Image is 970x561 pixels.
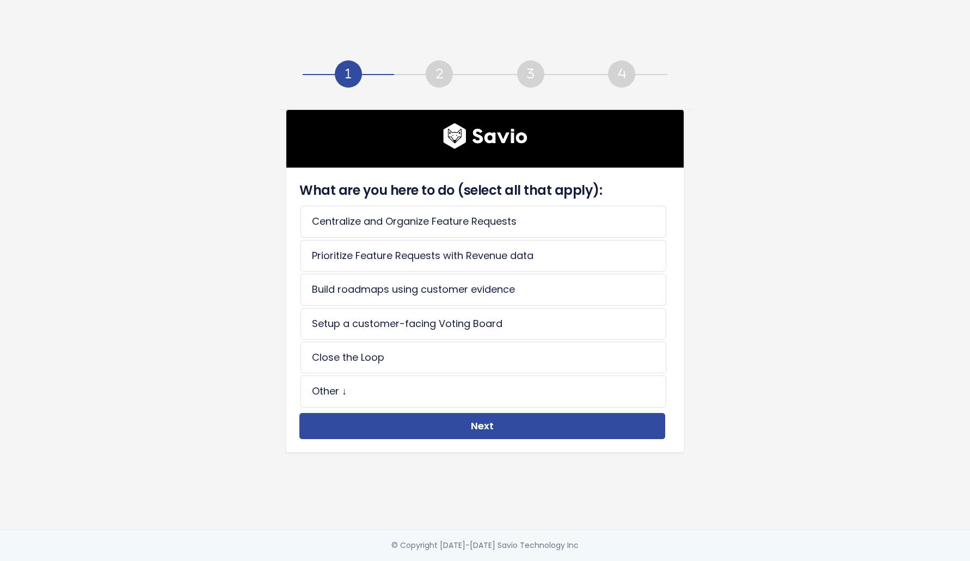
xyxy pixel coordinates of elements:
li: Build roadmaps using customer evidence [300,274,666,305]
li: Centralize and Organize Feature Requests [300,206,666,237]
div: © Copyright [DATE]-[DATE] Savio Technology Inc [391,539,579,552]
li: Setup a customer-facing Voting Board [300,308,666,340]
li: Close the Loop [300,342,666,373]
li: Other ↓ [300,375,666,407]
button: Next [299,413,665,440]
img: logo600x187.a314fd40982d.png [443,123,527,149]
h4: What are you here to do (select all that apply): [299,181,665,200]
li: Prioritize Feature Requests with Revenue data [300,240,666,272]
